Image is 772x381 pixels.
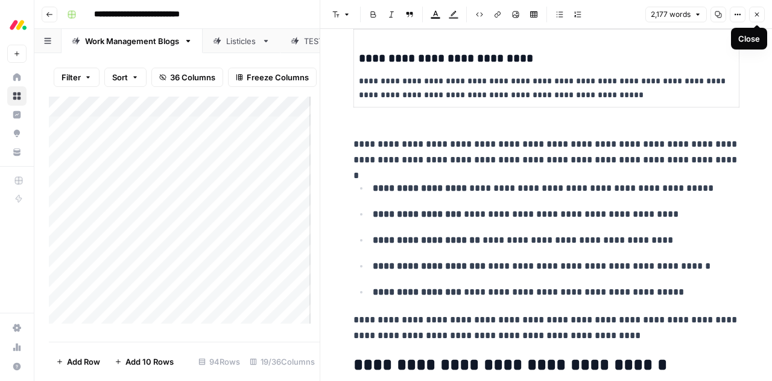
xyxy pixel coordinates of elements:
button: Workspace: Monday.com [7,10,27,40]
a: Insights [7,105,27,124]
div: Close [738,33,760,45]
a: TEST [280,29,348,53]
button: 2,177 words [645,7,707,22]
span: Freeze Columns [247,71,309,83]
button: Help + Support [7,357,27,376]
a: Usage [7,338,27,357]
button: Sort [104,68,147,87]
a: Opportunities [7,124,27,143]
a: Browse [7,86,27,106]
span: Add 10 Rows [125,356,174,368]
button: Add Row [49,352,107,371]
div: TEST [304,35,324,47]
img: Monday.com Logo [7,14,29,36]
a: Your Data [7,142,27,162]
button: Add 10 Rows [107,352,181,371]
span: 2,177 words [651,9,691,20]
span: Add Row [67,356,100,368]
a: Home [7,68,27,87]
div: Work Management Blogs [85,35,179,47]
div: 94 Rows [194,352,245,371]
span: 36 Columns [170,71,215,83]
a: Settings [7,318,27,338]
span: Filter [62,71,81,83]
div: 19/36 Columns [245,352,320,371]
span: Sort [112,71,128,83]
div: Listicles [226,35,257,47]
a: Work Management Blogs [62,29,203,53]
button: Freeze Columns [228,68,317,87]
button: 36 Columns [151,68,223,87]
a: Listicles [203,29,280,53]
button: Filter [54,68,100,87]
